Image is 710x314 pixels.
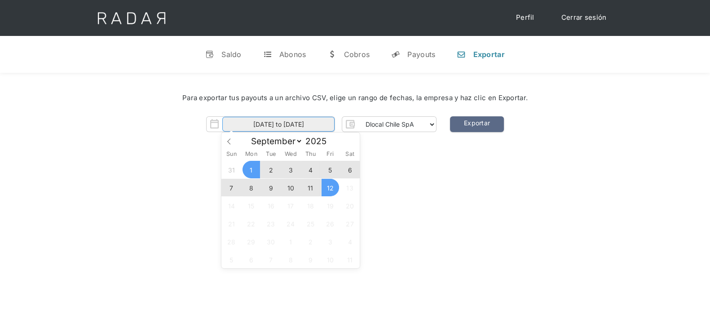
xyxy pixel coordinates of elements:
[262,251,280,268] span: October 7, 2025
[262,215,280,232] span: September 23, 2025
[341,233,359,250] span: October 4, 2025
[302,251,319,268] span: October 9, 2025
[243,179,260,196] span: September 8, 2025
[507,9,543,27] a: Perfil
[341,215,359,232] span: September 27, 2025
[302,233,319,250] span: October 2, 2025
[322,251,339,268] span: October 10, 2025
[320,151,340,157] span: Fri
[473,50,504,59] div: Exportar
[247,136,303,147] select: Month
[221,50,242,59] div: Saldo
[340,151,360,157] span: Sat
[243,197,260,214] span: September 15, 2025
[262,161,280,178] span: September 2, 2025
[243,161,260,178] span: September 1, 2025
[243,215,260,232] span: September 22, 2025
[300,151,320,157] span: Thu
[282,197,300,214] span: September 17, 2025
[27,93,683,103] div: Para exportar tus payouts a un archivo CSV, elige un rango de fechas, la empresa y haz clic en Ex...
[262,233,280,250] span: September 30, 2025
[279,50,306,59] div: Abonos
[223,161,240,178] span: August 31, 2025
[407,50,435,59] div: Payouts
[282,233,300,250] span: October 1, 2025
[341,179,359,196] span: September 13, 2025
[344,50,370,59] div: Cobros
[281,151,300,157] span: Wed
[223,251,240,268] span: October 5, 2025
[221,151,241,157] span: Sun
[241,151,261,157] span: Mon
[262,179,280,196] span: September 9, 2025
[302,215,319,232] span: September 25, 2025
[322,161,339,178] span: September 5, 2025
[206,116,437,132] form: Form
[341,161,359,178] span: September 6, 2025
[391,50,400,59] div: y
[261,151,281,157] span: Tue
[243,233,260,250] span: September 29, 2025
[450,116,504,132] a: Exportar
[223,179,240,196] span: September 7, 2025
[322,233,339,250] span: October 3, 2025
[302,197,319,214] span: September 18, 2025
[341,251,359,268] span: October 11, 2025
[322,179,339,196] span: September 12, 2025
[243,251,260,268] span: October 6, 2025
[282,179,300,196] span: September 10, 2025
[457,50,466,59] div: n
[327,50,336,59] div: w
[205,50,214,59] div: v
[303,136,335,146] input: Year
[223,197,240,214] span: September 14, 2025
[262,197,280,214] span: September 16, 2025
[263,50,272,59] div: t
[341,197,359,214] span: September 20, 2025
[282,215,300,232] span: September 24, 2025
[322,197,339,214] span: September 19, 2025
[302,161,319,178] span: September 4, 2025
[223,215,240,232] span: September 21, 2025
[282,161,300,178] span: September 3, 2025
[282,251,300,268] span: October 8, 2025
[302,179,319,196] span: September 11, 2025
[322,215,339,232] span: September 26, 2025
[552,9,616,27] a: Cerrar sesión
[223,233,240,250] span: September 28, 2025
